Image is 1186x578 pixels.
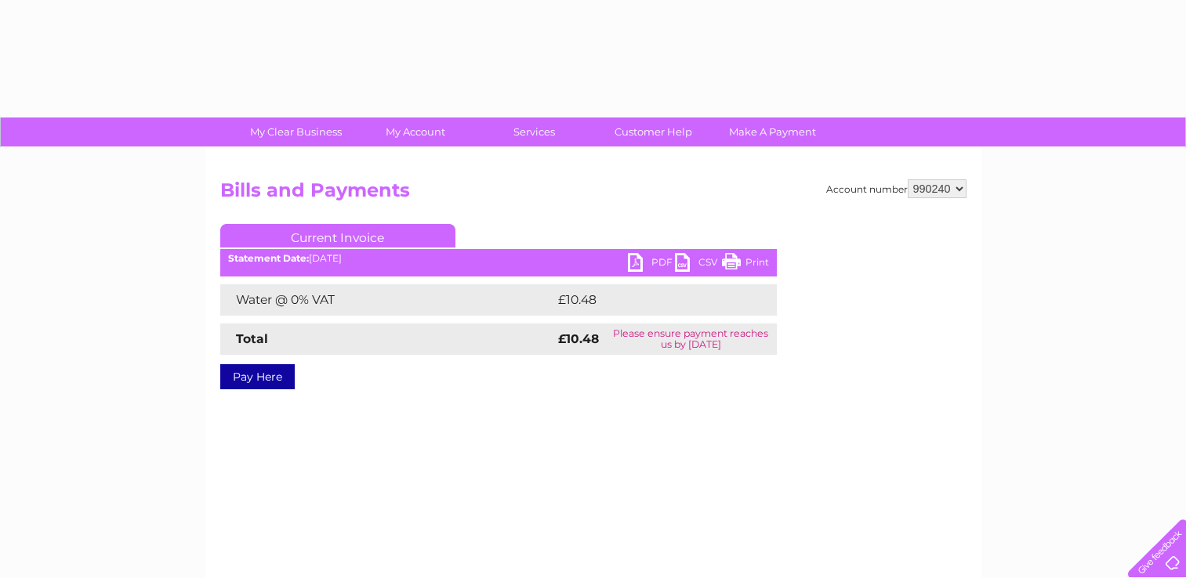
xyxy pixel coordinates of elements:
div: [DATE] [220,253,777,264]
a: My Account [350,117,480,146]
td: £10.48 [554,284,745,316]
a: Print [722,253,769,276]
a: Current Invoice [220,224,455,247]
div: Account number [826,179,967,198]
b: Statement Date: [228,252,309,264]
strong: Total [236,331,268,346]
a: My Clear Business [231,117,361,146]
strong: £10.48 [558,331,599,346]
a: Pay Here [220,364,295,389]
td: Water @ 0% VAT [220,284,554,316]
a: CSV [675,253,722,276]
a: Make A Payment [708,117,837,146]
td: Please ensure payment reaches us by [DATE] [605,323,777,355]
a: Customer Help [589,117,718,146]
a: Services [470,117,599,146]
h2: Bills and Payments [220,179,967,209]
a: PDF [628,253,675,276]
